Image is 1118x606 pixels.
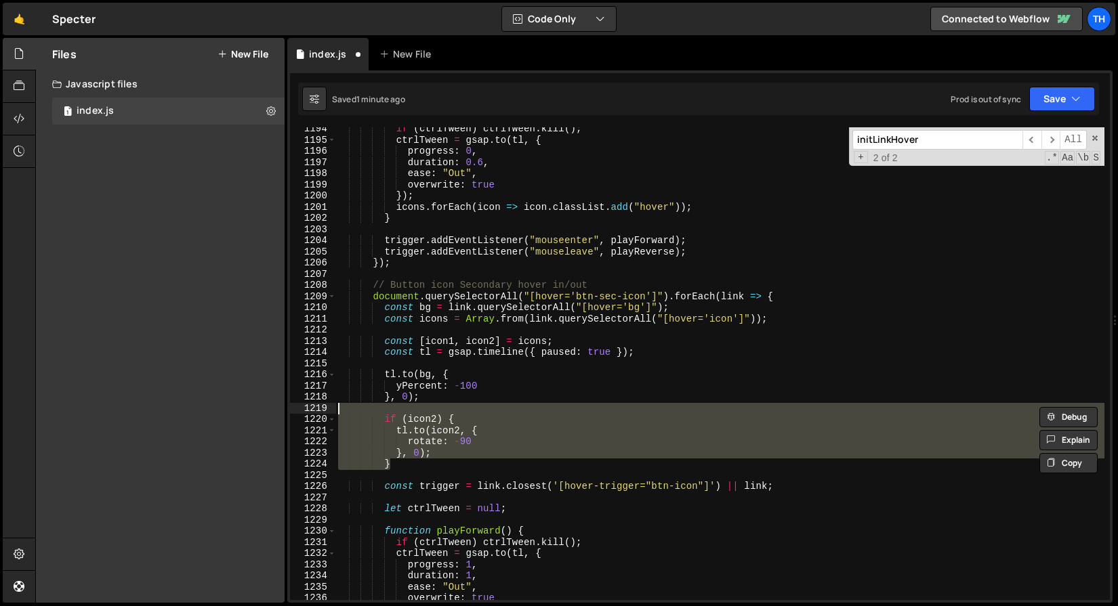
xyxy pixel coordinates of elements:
h2: Files [52,47,77,62]
div: Specter [52,11,96,27]
div: 1230 [290,525,336,537]
div: 1201 [290,202,336,213]
div: 1197 [290,157,336,169]
div: 1198 [290,168,336,179]
div: 16840/46037.js [52,98,285,125]
div: 1194 [290,123,336,135]
div: 1227 [290,492,336,504]
a: Connected to Webflow [930,7,1083,31]
div: 1211 [290,313,336,325]
div: 1217 [290,381,336,392]
div: 1226 [290,481,336,492]
span: ​ [1022,130,1041,150]
div: 1203 [290,224,336,236]
div: 1202 [290,213,336,224]
span: 1 [64,107,72,118]
div: 1215 [290,358,336,370]
div: 1200 [290,190,336,202]
div: New File [379,47,436,61]
span: 2 of 2 [868,152,903,164]
div: 1219 [290,403,336,414]
div: 1204 [290,235,336,246]
span: Search In Selection [1092,151,1100,165]
div: 1195 [290,135,336,146]
input: Search for [852,130,1022,150]
div: 1223 [290,448,336,459]
div: 1207 [290,269,336,280]
button: New File [218,49,268,60]
button: Copy [1039,453,1098,473]
div: 1218 [290,391,336,403]
div: 1220 [290,414,336,425]
div: 1236 [290,592,336,604]
div: 1224 [290,458,336,470]
div: index.js [309,47,346,61]
div: 1210 [290,302,336,313]
div: 1205 [290,246,336,258]
a: 🤙 [3,3,36,35]
div: 1234 [290,570,336,582]
span: ​ [1041,130,1060,150]
a: Th [1087,7,1111,31]
span: CaseSensitive Search [1060,151,1075,165]
span: Toggle Replace mode [854,151,868,164]
div: Saved [332,93,405,105]
div: index.js [77,105,114,117]
div: 1232 [290,548,336,559]
div: 1209 [290,291,336,303]
div: 1196 [290,146,336,157]
div: 1213 [290,336,336,347]
span: Whole Word Search [1076,151,1090,165]
button: Explain [1039,430,1098,450]
div: 1214 [290,347,336,358]
div: Javascript files [36,70,285,98]
div: 1216 [290,369,336,381]
div: 1206 [290,257,336,269]
div: Prod is out of sync [951,93,1021,105]
div: 1221 [290,425,336,437]
div: 1228 [290,503,336,515]
div: 1235 [290,582,336,593]
span: RegExp Search [1045,151,1059,165]
div: 1233 [290,559,336,571]
div: 1231 [290,537,336,548]
div: 1212 [290,324,336,336]
div: 1199 [290,179,336,191]
div: 1229 [290,515,336,526]
button: Code Only [502,7,616,31]
button: Debug [1039,407,1098,427]
div: 1225 [290,470,336,481]
div: 1208 [290,280,336,291]
div: 1222 [290,436,336,448]
div: 1 minute ago [356,93,405,105]
span: Alt-Enter [1060,130,1087,150]
button: Save [1029,87,1095,111]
